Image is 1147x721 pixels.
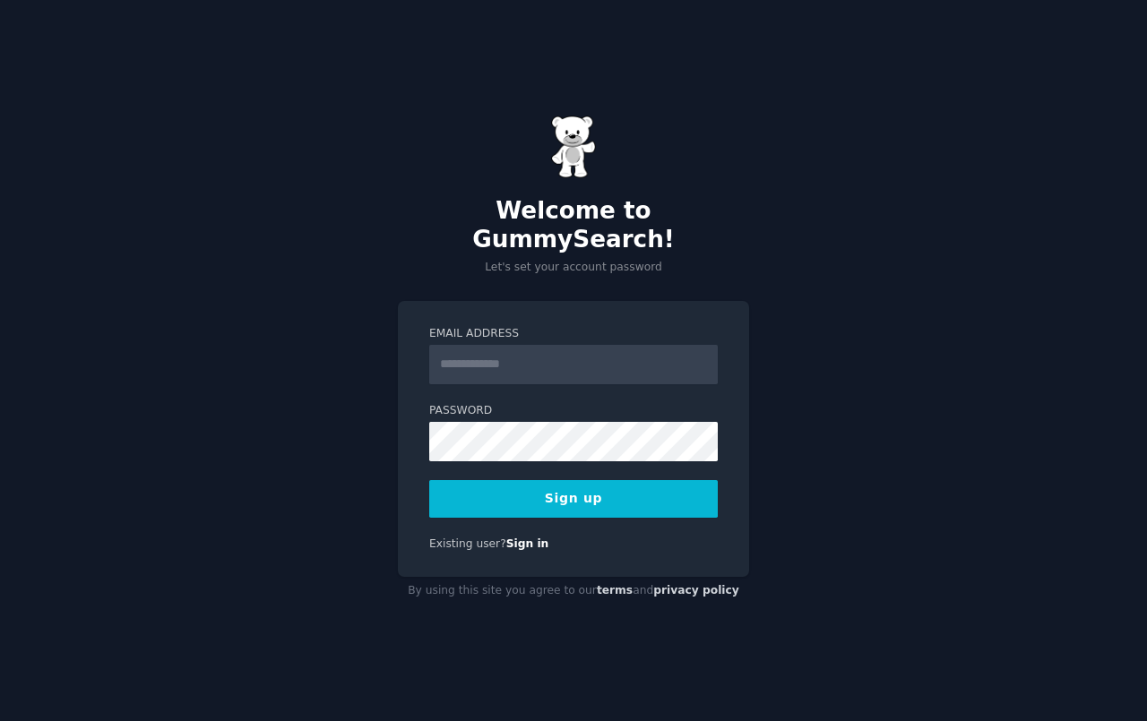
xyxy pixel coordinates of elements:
label: Email Address [429,326,718,342]
div: By using this site you agree to our and [398,577,749,605]
h2: Welcome to GummySearch! [398,197,749,253]
img: Gummy Bear [551,116,596,178]
a: Sign in [506,537,549,550]
a: privacy policy [653,584,739,597]
span: Existing user? [429,537,506,550]
a: terms [597,584,633,597]
p: Let's set your account password [398,260,749,276]
label: Password [429,403,718,419]
button: Sign up [429,480,718,518]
